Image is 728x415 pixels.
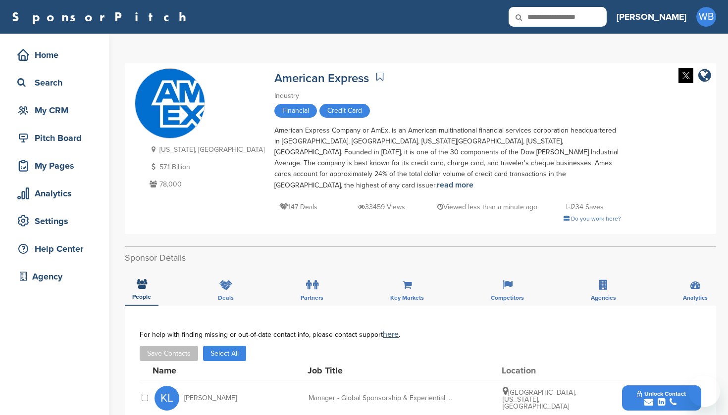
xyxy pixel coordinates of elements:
[274,71,369,86] a: American Express
[274,91,621,101] div: Industry
[155,386,179,411] span: KL
[10,44,99,66] a: Home
[10,210,99,232] a: Settings
[274,104,317,118] span: Financial
[10,237,99,260] a: Help Center
[567,201,604,213] p: 234 Saves
[132,294,151,300] span: People
[153,366,261,375] div: Name
[15,184,99,202] div: Analytics
[10,154,99,177] a: My Pages
[279,201,317,213] p: 147 Deals
[502,366,576,375] div: Location
[617,6,686,28] a: [PERSON_NAME]
[564,215,621,222] a: Do you work here?
[140,346,198,361] button: Save Contacts
[503,388,576,411] span: [GEOGRAPHIC_DATA], [US_STATE], [GEOGRAPHIC_DATA]
[10,99,99,122] a: My CRM
[15,46,99,64] div: Home
[688,375,720,407] iframe: Button to launch messaging window
[696,7,716,27] span: WB
[637,390,686,397] span: Unlock Contact
[15,212,99,230] div: Settings
[491,295,524,301] span: Competitors
[203,346,246,361] button: Select All
[147,161,264,173] p: 57.1 Billion
[308,366,456,375] div: Job Title
[274,125,621,191] div: American Express Company or AmEx, is an American multinational financial services corporation hea...
[125,251,716,265] h2: Sponsor Details
[571,215,621,222] span: Do you work here?
[147,143,264,156] p: [US_STATE], [GEOGRAPHIC_DATA]
[437,201,537,213] p: Viewed less than a minute ago
[383,329,399,339] a: here
[309,395,457,402] div: Manager - Global Sponsorship & Experiential Marketing (Sport)
[591,295,616,301] span: Agencies
[683,295,708,301] span: Analytics
[147,178,264,190] p: 78,000
[10,182,99,205] a: Analytics
[678,68,693,83] img: Twitter white
[625,383,698,413] button: Unlock Contact
[10,265,99,288] a: Agency
[10,71,99,94] a: Search
[358,201,405,213] p: 33459 Views
[140,330,701,338] div: For help with finding missing or out-of-date contact info, please contact support .
[15,129,99,147] div: Pitch Board
[10,127,99,149] a: Pitch Board
[617,10,686,24] h3: [PERSON_NAME]
[301,295,323,301] span: Partners
[15,157,99,175] div: My Pages
[390,295,424,301] span: Key Markets
[12,10,193,23] a: SponsorPitch
[15,268,99,285] div: Agency
[184,395,237,402] span: [PERSON_NAME]
[15,74,99,92] div: Search
[15,240,99,258] div: Help Center
[437,180,473,190] a: read more
[319,104,370,118] span: Credit Card
[698,68,711,85] a: company link
[15,101,99,119] div: My CRM
[218,295,234,301] span: Deals
[135,69,205,138] img: Sponsorpitch & American Express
